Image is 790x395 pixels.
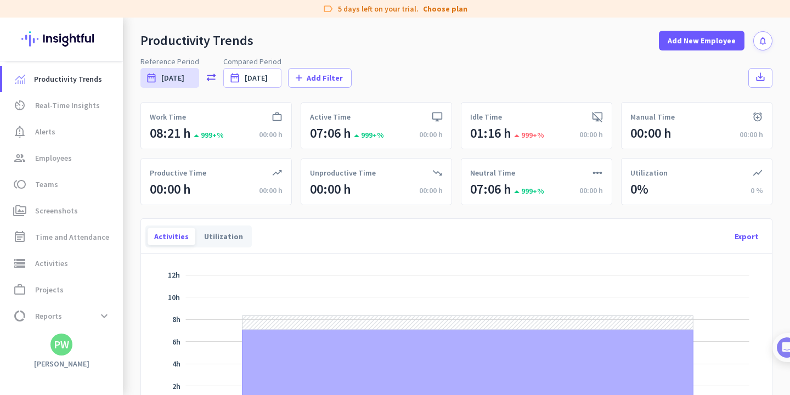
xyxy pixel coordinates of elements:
g: NaNh NaNm [172,337,180,347]
a: Choose plan [423,3,467,14]
div: 00:00 h [310,180,351,198]
i: arrow_drop_up [510,129,519,143]
span: Add Filter [307,72,343,83]
span: Neutral Time [470,167,515,178]
span: Reports [35,309,62,323]
span: Real-Time Insights [35,99,100,112]
div: 00:00 h [259,129,283,140]
a: tollTeams [2,171,123,198]
span: Teams [35,178,58,191]
i: linear_scale [592,167,603,178]
span: 999+% [353,130,384,140]
g: Series [242,316,693,330]
i: work_outlined [272,111,283,122]
div: 00:00 h [630,125,672,142]
span: Add New Employee [668,35,736,46]
g: NaNh NaNm [172,381,180,391]
i: arrow_drop_up [510,185,519,199]
div: 01:16 h [470,125,511,142]
span: 999+% [513,130,544,140]
div: Export [726,223,768,250]
span: Screenshots [35,204,78,217]
i: trending_up [272,167,283,178]
span: Work Time [150,111,186,122]
a: data_usageReportsexpand_more [2,303,123,329]
i: work_outline [13,283,26,296]
i: perm_media [13,204,26,217]
g: NaNh NaNm [172,359,180,369]
span: [DATE] [161,72,184,83]
button: notifications [753,31,772,50]
img: menu-item [15,74,25,84]
span: Idle Time [470,111,502,122]
a: groupEmployees [2,145,123,171]
tspan: 12h [168,270,180,280]
span: 999+% [193,130,224,140]
span: Activities [35,257,68,270]
i: desktop_windows [432,111,443,122]
g: NaNh NaNm [168,270,180,280]
a: notification_importantAlerts [2,119,123,145]
span: Productivity Trends [34,72,102,86]
button: expand_more [94,306,114,326]
div: 07:06 h [470,180,511,198]
a: event_noteTime and Attendance [2,224,123,250]
a: storageActivities [2,250,123,276]
span: Reference Period [140,56,199,67]
i: notifications [758,36,768,46]
div: Productivity Trends [140,32,253,49]
i: show_chart [752,167,763,178]
div: 00:00 h [740,129,763,140]
div: 00:00 h [259,185,283,196]
div: PW [54,339,69,350]
i: storage [13,257,26,270]
i: date_range [229,72,240,83]
span: Productive Time [150,167,206,178]
i: event_note [13,230,26,244]
g: NaNh NaNm [168,292,180,302]
a: settingsSettings [2,329,123,356]
div: 00:00 h [419,129,443,140]
span: sync_alt [206,72,217,83]
div: 00:00 h [579,185,603,196]
div: 00:00 h [579,129,603,140]
tspan: 6h [172,337,180,347]
button: Add New Employee [659,31,744,50]
i: av_timer [13,99,26,112]
button: save_alt [748,68,772,88]
span: Alerts [35,125,55,138]
span: [DATE] [245,72,268,83]
span: Manual Time [630,111,675,122]
span: 999+% [513,186,544,196]
a: perm_mediaScreenshots [2,198,123,224]
span: Projects [35,283,64,296]
i: add [294,72,304,83]
span: Time and Attendance [35,230,109,244]
tspan: 2h [172,381,180,391]
i: alarm_add [752,111,763,122]
i: group [13,151,26,165]
div: Activities [148,228,195,245]
span: Active Time [310,111,351,122]
span: Unproductive Time [310,167,376,178]
i: toll [13,178,26,191]
i: label [323,3,334,14]
i: arrow_drop_up [190,129,199,143]
div: 08:21 h [150,125,191,142]
div: 07:06 h [310,125,351,142]
a: av_timerReal-Time Insights [2,92,123,119]
div: 00:00 h [419,185,443,196]
a: work_outlineProjects [2,276,123,303]
tspan: 8h [172,314,180,324]
i: arrow_drop_up [350,129,359,143]
span: Employees [35,151,72,165]
i: trending_down [432,167,443,178]
button: addAdd Filter [288,68,352,88]
i: data_usage [13,309,26,323]
img: Insightful logo [21,18,101,60]
span: Utilization [630,167,668,178]
div: 0% [630,180,648,198]
span: Compared Period [223,56,281,67]
tspan: 10h [168,292,180,302]
div: Utilization [198,228,250,245]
